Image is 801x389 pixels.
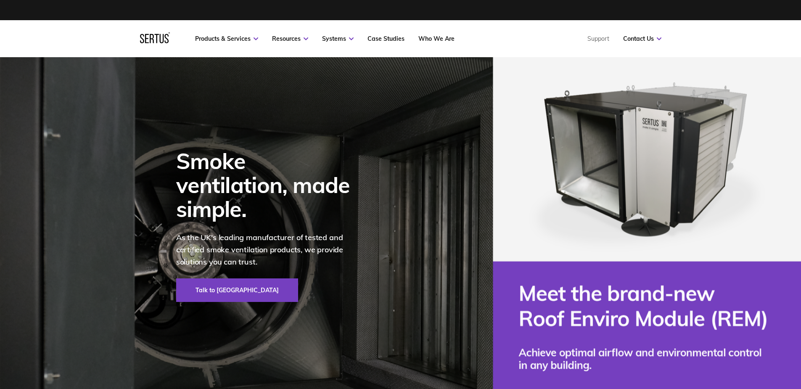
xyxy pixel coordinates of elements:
[176,278,298,302] a: Talk to [GEOGRAPHIC_DATA]
[176,232,361,268] p: As the UK's leading manufacturer of tested and certified smoke ventilation products, we provide s...
[623,35,661,42] a: Contact Us
[418,35,455,42] a: Who We Are
[272,35,308,42] a: Resources
[322,35,354,42] a: Systems
[195,35,258,42] a: Products & Services
[587,35,609,42] a: Support
[176,149,361,221] div: Smoke ventilation, made simple.
[367,35,404,42] a: Case Studies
